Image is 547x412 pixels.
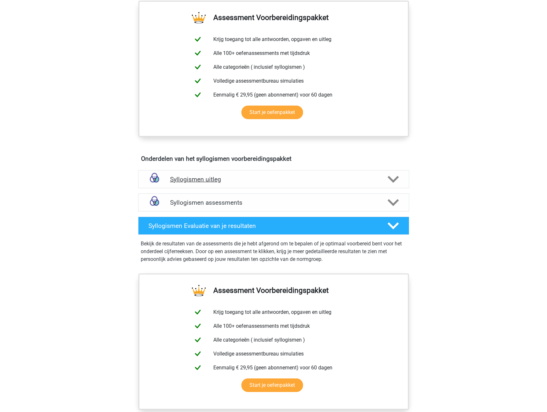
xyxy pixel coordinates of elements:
[136,193,412,211] a: assessments Syllogismen assessments
[148,222,377,230] h4: Syllogismen Evaluatie van je resultaten
[136,217,412,235] a: Syllogismen Evaluatie van je resultaten
[170,176,377,183] h4: Syllogismen uitleg
[241,378,303,392] a: Start je oefenpakket
[141,240,407,263] p: Bekijk de resultaten van de assessments die je hebt afgerond om te bepalen of je optimaal voorber...
[241,106,303,119] a: Start je oefenpakket
[170,199,377,206] h4: Syllogismen assessments
[141,155,406,162] h4: Onderdelen van het syllogismen voorbereidingspakket
[146,171,163,187] img: syllogismen uitleg
[136,170,412,188] a: uitleg Syllogismen uitleg
[146,194,163,211] img: syllogismen assessments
